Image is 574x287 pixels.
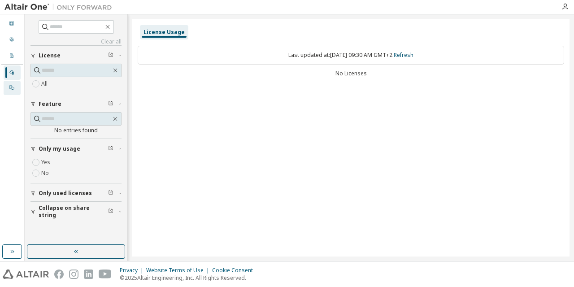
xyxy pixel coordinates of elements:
div: No entries found [30,127,122,134]
div: Website Terms of Use [146,267,212,274]
img: instagram.svg [69,270,78,279]
span: Clear filter [108,190,113,197]
div: Dashboard [4,17,21,31]
label: No [41,168,51,178]
div: On Prem [4,81,21,95]
p: © 2025 Altair Engineering, Inc. All Rights Reserved. [120,274,258,282]
div: Last updated at: [DATE] 09:30 AM GMT+2 [138,46,564,65]
img: linkedin.svg [84,270,93,279]
img: facebook.svg [54,270,64,279]
span: Only used licenses [39,190,92,197]
div: Privacy [120,267,146,274]
a: Clear all [30,38,122,45]
label: All [41,78,49,89]
span: Feature [39,100,61,108]
a: Refresh [394,51,413,59]
span: Only my usage [39,145,80,152]
img: altair_logo.svg [3,270,49,279]
span: License [39,52,61,59]
div: No Licenses [138,70,564,77]
div: Managed [4,65,21,80]
span: Clear filter [108,208,113,215]
span: Clear filter [108,52,113,59]
span: Collapse on share string [39,204,108,219]
button: Only my usage [30,139,122,159]
div: User Profile [4,33,21,47]
span: Clear filter [108,145,113,152]
button: Collapse on share string [30,202,122,222]
div: License Usage [143,29,185,36]
div: Cookie Consent [212,267,258,274]
div: Company Profile [4,49,21,63]
span: Clear filter [108,100,113,108]
label: Yes [41,157,52,168]
img: Altair One [4,3,117,12]
button: License [30,46,122,65]
button: Feature [30,94,122,114]
img: youtube.svg [99,270,112,279]
button: Only used licenses [30,183,122,203]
